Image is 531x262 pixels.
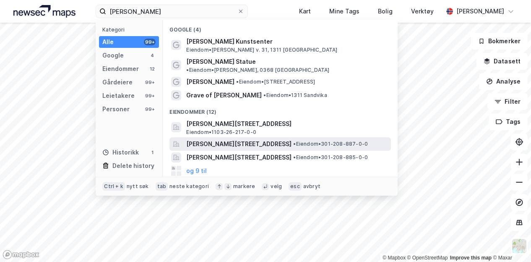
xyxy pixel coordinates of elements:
[407,255,448,261] a: OpenStreetMap
[163,20,398,35] div: Google (4)
[186,152,292,162] span: [PERSON_NAME][STREET_ADDRESS]
[450,255,492,261] a: Improve this map
[102,91,135,101] div: Leietakere
[378,6,393,16] div: Bolig
[3,250,39,259] a: Mapbox homepage
[329,6,359,16] div: Mine Tags
[102,104,130,114] div: Personer
[186,57,256,67] span: [PERSON_NAME] Statue
[169,183,209,190] div: neste kategori
[102,26,159,33] div: Kategori
[411,6,434,16] div: Verktøy
[186,77,234,87] span: [PERSON_NAME]
[293,154,368,161] span: Eiendom • 301-208-885-0-0
[487,93,528,110] button: Filter
[489,222,531,262] div: Kontrollprogram for chat
[233,183,255,190] div: markere
[489,113,528,130] button: Tags
[293,141,296,147] span: •
[149,52,156,59] div: 4
[186,119,388,129] span: [PERSON_NAME][STREET_ADDRESS]
[163,102,398,117] div: Eiendommer (12)
[479,73,528,90] button: Analyse
[271,183,282,190] div: velg
[236,79,239,85] span: •
[112,161,154,171] div: Delete history
[186,90,262,100] span: Grave of [PERSON_NAME]
[149,149,156,156] div: 1
[293,141,368,147] span: Eiendom • 301-208-887-0-0
[13,5,75,18] img: logo.a4113a55bc3d86da70a041830d287a7e.svg
[102,64,139,74] div: Eiendommer
[303,183,320,190] div: avbryt
[149,65,156,72] div: 12
[102,37,114,47] div: Alle
[186,67,329,73] span: Eiendom • [PERSON_NAME], 0368 [GEOGRAPHIC_DATA]
[144,92,156,99] div: 99+
[186,47,337,53] span: Eiendom • [PERSON_NAME] v. 31, 1311 [GEOGRAPHIC_DATA]
[186,67,189,73] span: •
[299,6,311,16] div: Kart
[127,183,149,190] div: nytt søk
[263,92,327,99] span: Eiendom • 1311 Sandvika
[186,37,388,47] span: [PERSON_NAME] Kunstsenter
[293,154,296,160] span: •
[383,255,406,261] a: Mapbox
[186,166,207,176] button: og 9 til
[476,53,528,70] button: Datasett
[489,222,531,262] iframe: Chat Widget
[144,39,156,45] div: 99+
[471,33,528,50] button: Bokmerker
[263,92,266,98] span: •
[102,77,133,87] div: Gårdeiere
[144,106,156,113] div: 99+
[289,182,302,191] div: esc
[186,129,256,136] span: Eiendom • 1103-26-217-0-0
[106,5,237,18] input: Søk på adresse, matrikkel, gårdeiere, leietakere eller personer
[102,182,125,191] div: Ctrl + k
[236,79,315,85] span: Eiendom • [STREET_ADDRESS]
[102,50,124,60] div: Google
[186,139,292,149] span: [PERSON_NAME][STREET_ADDRESS]
[144,79,156,86] div: 99+
[102,147,139,157] div: Historikk
[156,182,168,191] div: tab
[456,6,504,16] div: [PERSON_NAME]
